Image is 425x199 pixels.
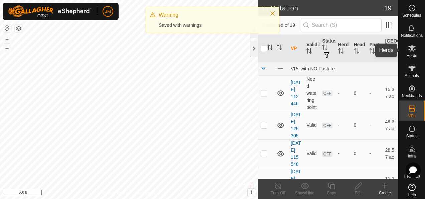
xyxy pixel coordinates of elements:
[406,54,417,58] span: Herds
[354,49,359,55] p-sorticon: Activate to sort
[402,94,422,98] span: Neckbands
[383,35,398,62] th: [GEOGRAPHIC_DATA] Area
[370,49,375,55] p-sorticon: Activate to sort
[262,22,300,29] span: 0 selected of 19
[304,35,319,62] th: Validity
[408,114,415,118] span: VPs
[15,24,23,32] button: Map Layers
[277,46,282,51] p-sorticon: Activate to sort
[105,8,111,15] span: JM
[262,4,384,12] h2: In Rotation
[304,139,319,168] td: Valid
[291,190,318,196] div: Show/Hide
[3,44,11,52] button: –
[288,35,304,62] th: VP
[351,35,367,62] th: Head
[406,134,417,138] span: Status
[159,22,263,29] div: Saved with warnings
[322,46,327,51] p-sorticon: Activate to sort
[338,49,343,55] p-sorticon: Activate to sort
[408,193,416,197] span: Help
[338,150,348,157] div: -
[136,190,155,196] a: Contact Us
[372,190,398,196] div: Create
[319,35,335,62] th: Status
[408,154,416,158] span: Infra
[291,169,301,195] a: [DATE] 231644
[322,90,332,96] span: OFF
[351,75,367,111] td: 0
[351,111,367,139] td: 0
[383,168,398,196] td: 11.29 ac
[304,168,319,196] td: Valid
[384,3,392,13] span: 19
[251,189,252,195] span: i
[351,139,367,168] td: 0
[306,49,312,55] p-sorticon: Activate to sort
[383,111,398,139] td: 49.37 ac
[367,111,383,139] td: -
[304,111,319,139] td: Valid
[367,35,383,62] th: Pasture
[385,53,391,58] p-sorticon: Activate to sort
[318,190,345,196] div: Copy
[265,190,291,196] div: Turn Off
[383,139,398,168] td: 28.57 ac
[345,190,372,196] div: Edit
[405,74,419,78] span: Animals
[301,18,382,32] input: Search (S)
[367,168,383,196] td: -
[367,75,383,111] td: -
[291,80,301,106] a: [DATE] 112446
[402,13,421,17] span: Schedules
[291,140,301,167] a: [DATE] 115548
[267,46,273,51] p-sorticon: Activate to sort
[351,168,367,196] td: 0
[338,90,348,97] div: -
[383,75,398,111] td: 15.37 ac
[291,66,396,71] div: VPs with NO Pasture
[401,34,423,38] span: Notifications
[338,122,348,129] div: -
[322,123,332,128] span: OFF
[8,5,92,17] img: Gallagher Logo
[103,190,128,196] a: Privacy Policy
[3,24,11,32] button: Reset Map
[268,9,277,18] button: Close
[3,35,11,43] button: +
[404,174,420,178] span: Heatmap
[322,151,332,157] span: OFF
[335,35,351,62] th: Herd
[159,11,263,19] div: Warning
[291,112,301,138] a: [DATE] 125305
[304,75,319,111] td: Need watering point
[248,189,255,196] button: i
[367,139,383,168] td: -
